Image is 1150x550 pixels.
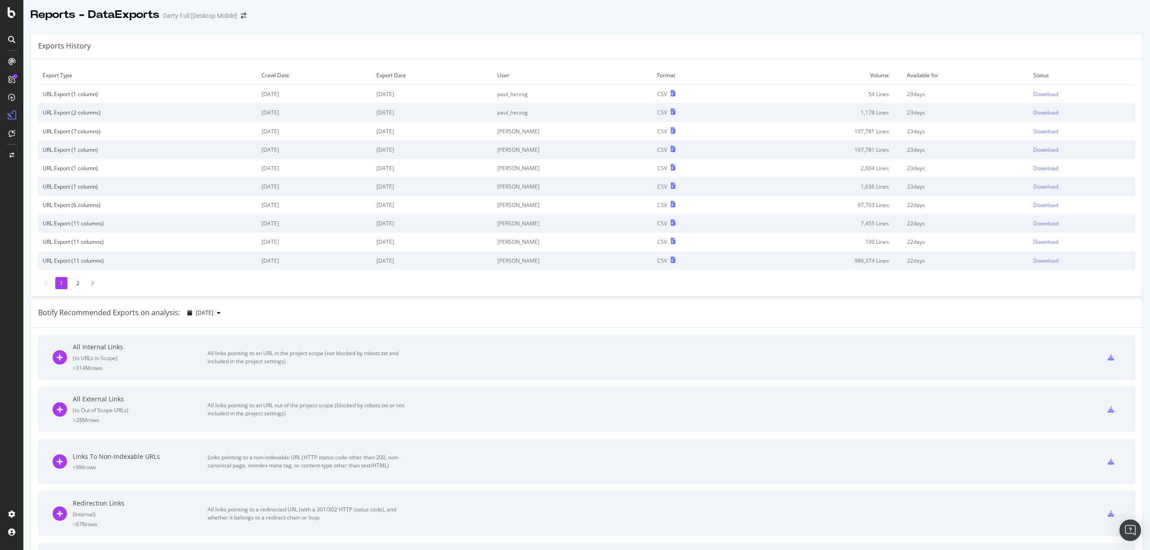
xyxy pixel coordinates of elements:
[372,196,493,214] td: [DATE]
[902,251,1029,270] td: 22 days
[493,122,653,141] td: [PERSON_NAME]
[72,277,84,289] li: 2
[38,66,257,85] td: Export Type
[1033,146,1058,154] div: Download
[493,177,653,196] td: [PERSON_NAME]
[257,196,372,214] td: [DATE]
[1033,164,1058,172] div: Download
[372,251,493,270] td: [DATE]
[372,159,493,177] td: [DATE]
[73,406,208,414] div: ( to Out of Scope URLs )
[738,85,902,104] td: 54 Lines
[738,233,902,251] td: 190 Lines
[1033,109,1131,116] a: Download
[493,159,653,177] td: [PERSON_NAME]
[1119,519,1141,541] div: Open Intercom Messenger
[653,66,738,85] td: Format
[208,349,410,365] div: All links pointing to an URL in the project scope (not blocked by robots.txt and included in the ...
[257,122,372,141] td: [DATE]
[1108,406,1114,413] div: csv-export
[1033,201,1131,209] a: Download
[73,499,208,508] div: Redirection Links
[738,66,902,85] td: Volume
[1033,238,1131,246] a: Download
[38,41,91,51] div: Exports History
[43,109,252,116] div: URL Export (2 columns)
[73,520,208,528] div: = 67K rows
[257,177,372,196] td: [DATE]
[902,177,1029,196] td: 23 days
[31,7,159,22] div: Reports - DataExports
[738,141,902,159] td: 197,781 Lines
[73,395,208,404] div: All External Links
[493,103,653,122] td: paul_herzog
[163,11,237,20] div: Darty Full [Desktop Mobile]
[257,85,372,104] td: [DATE]
[241,13,246,19] div: arrow-right-arrow-left
[902,141,1029,159] td: 23 days
[372,233,493,251] td: [DATE]
[73,343,208,352] div: All Internal Links
[902,103,1029,122] td: 23 days
[73,364,208,372] div: = 314M rows
[738,122,902,141] td: 197,781 Lines
[372,177,493,196] td: [DATE]
[73,510,208,518] div: ( Internal )
[657,201,667,209] div: CSV
[1029,66,1135,85] td: Status
[657,220,667,227] div: CSV
[902,159,1029,177] td: 23 days
[73,354,208,362] div: ( to URLs in Scope )
[1033,109,1058,116] div: Download
[1033,257,1058,264] div: Download
[1033,183,1058,190] div: Download
[1033,164,1131,172] a: Download
[257,141,372,159] td: [DATE]
[43,220,252,227] div: URL Export (11 columns)
[1033,201,1058,209] div: Download
[372,122,493,141] td: [DATE]
[738,214,902,233] td: 7,455 Lines
[43,238,252,246] div: URL Export (11 columns)
[902,122,1029,141] td: 23 days
[372,214,493,233] td: [DATE]
[43,257,252,264] div: URL Export (11 columns)
[43,146,252,154] div: URL Export (1 column)
[1033,238,1058,246] div: Download
[1033,257,1131,264] a: Download
[372,103,493,122] td: [DATE]
[257,103,372,122] td: [DATE]
[493,85,653,104] td: paul_herzog
[372,66,493,85] td: Export Date
[73,452,208,461] div: Links To Non-Indexable URLs
[196,309,213,317] span: 2025 Jul. 31st
[184,306,224,320] button: [DATE]
[493,141,653,159] td: [PERSON_NAME]
[257,214,372,233] td: [DATE]
[1033,128,1058,135] div: Download
[1033,183,1131,190] a: Download
[43,128,252,135] div: URL Export (7 columns)
[257,159,372,177] td: [DATE]
[657,183,667,190] div: CSV
[38,308,180,318] div: Botify Recommended Exports on analysis:
[73,416,208,424] div: = 28M rows
[657,238,667,246] div: CSV
[1033,146,1131,154] a: Download
[1033,90,1058,98] div: Download
[208,506,410,522] div: All links pointing to a redirected URL (with a 301/302 HTTP status code), and whether it belongs ...
[902,214,1029,233] td: 22 days
[902,85,1029,104] td: 29 days
[43,164,252,172] div: URL Export (1 column)
[493,66,653,85] td: User
[43,183,252,190] div: URL Export (1 column)
[738,103,902,122] td: 1,178 Lines
[493,214,653,233] td: [PERSON_NAME]
[1033,220,1131,227] a: Download
[657,90,667,98] div: CSV
[43,201,252,209] div: URL Export (6 columns)
[657,164,667,172] div: CSV
[1108,354,1114,361] div: csv-export
[43,90,252,98] div: URL Export (1 column)
[257,251,372,270] td: [DATE]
